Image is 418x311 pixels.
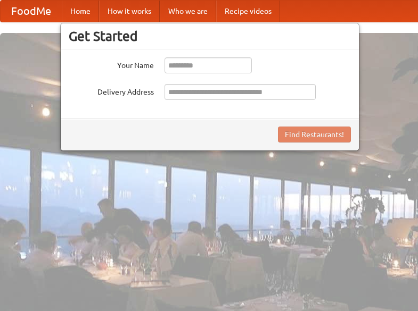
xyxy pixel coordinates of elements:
[69,84,154,97] label: Delivery Address
[99,1,160,22] a: How it works
[160,1,216,22] a: Who we are
[1,1,62,22] a: FoodMe
[216,1,280,22] a: Recipe videos
[278,127,351,142] button: Find Restaurants!
[69,57,154,71] label: Your Name
[69,28,351,44] h3: Get Started
[62,1,99,22] a: Home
